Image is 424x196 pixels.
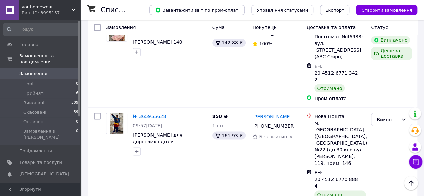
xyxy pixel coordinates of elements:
a: № 365955628 [133,113,166,119]
span: Замовлення та повідомлення [19,53,80,65]
button: Чат з покупцем [409,155,422,169]
div: Ладижин, Поштомат №46988: вул. [STREET_ADDRESS] (АЗС Chipo) [314,26,366,60]
span: Прийняті [23,90,44,96]
span: Завантажити звіт по пром-оплаті [155,7,239,13]
span: Оплачені [23,119,45,125]
span: Статус [371,25,388,30]
span: Покупець [252,25,276,30]
a: [PERSON_NAME] [252,113,291,120]
div: Виплачено [371,36,410,44]
a: Створити замовлення [349,7,417,12]
span: 1 шт. [212,123,225,128]
div: м. [GEOGRAPHIC_DATA] ([GEOGRAPHIC_DATA], [GEOGRAPHIC_DATA].), №22 (до 30 кг): вул. [PERSON_NAME],... [314,119,366,166]
div: 142.88 ₴ [212,39,246,47]
span: 6 [76,90,78,96]
button: Створити замовлення [356,5,417,15]
a: [PERSON_NAME] 140 [133,39,182,45]
span: youhomewear [22,4,72,10]
span: Виконані [23,100,44,106]
div: [PHONE_NUMBER] [251,121,296,130]
button: Завантажити звіт по пром-оплаті [149,5,245,15]
div: Виконано [377,116,398,123]
span: ЕН: 20 4512 6770 8884 [314,170,358,188]
span: [DEMOGRAPHIC_DATA] [19,171,69,177]
span: Доставка та оплата [306,25,356,30]
span: 0 [76,81,78,87]
div: Ваш ID: 3995157 [22,10,80,16]
span: Товари та послуги [19,159,62,166]
span: 0 [76,119,78,125]
button: Експорт [320,5,350,15]
span: 850 ₴ [212,113,228,119]
span: Управління статусами [257,8,308,13]
div: Нова Пошта [314,113,366,119]
span: Створити замовлення [361,8,412,13]
a: [PERSON_NAME] для дорослих і дітей [133,132,182,144]
div: Отримано [314,84,345,92]
span: ЕН: 20 4512 6771 3422 [314,63,358,82]
div: Пром-оплата [314,95,366,102]
h1: Список замовлень [101,6,169,14]
span: 59 [74,109,78,115]
span: Замовлення [106,25,136,30]
input: Пошук [3,23,79,36]
span: Повідомлення [19,148,52,154]
div: 161.93 ₴ [212,131,246,139]
span: 0 [76,128,78,140]
span: Головна [19,42,38,48]
img: Фото товару [110,113,123,134]
button: Управління статусами [251,5,313,15]
span: Скасовані [23,109,46,115]
span: 09:57[DATE] [133,123,162,128]
button: Наверх [404,176,418,190]
a: Фото товару [106,113,127,134]
span: Експорт [325,8,344,13]
span: Cума [212,25,225,30]
span: Без рейтингу [259,134,292,139]
span: Замовлення [19,71,47,77]
span: 509 [71,100,78,106]
span: Замовлення з [PERSON_NAME] [23,128,76,140]
div: Дешева доставка [371,47,412,60]
span: Нові [23,81,33,87]
span: 100% [259,41,272,46]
